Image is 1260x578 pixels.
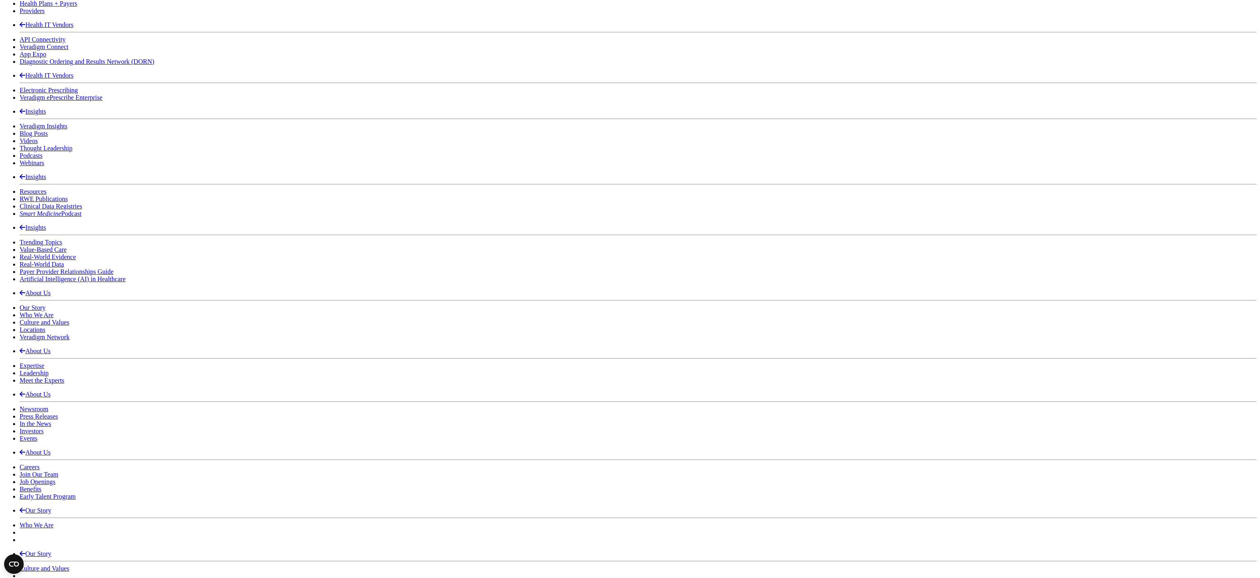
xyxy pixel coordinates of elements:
a: Culture and Values [20,319,69,326]
em: Smart Medicine [20,210,61,217]
iframe: Drift Chat Widget [1103,527,1250,568]
a: About Us [20,391,51,398]
a: Veradigm Network [20,334,69,341]
a: Our Story [20,550,51,557]
a: In the News [20,420,51,427]
a: Press Releases [20,413,58,420]
a: Culture and Values [20,565,69,572]
a: Leadership [20,370,49,376]
a: About Us [20,347,51,354]
a: Real-World Evidence [20,253,76,260]
a: Our Story [20,507,51,514]
a: Job Openings [20,478,56,485]
a: Insights [20,108,46,115]
a: Diagnostic Ordering and Results Network (DORN) [20,58,154,65]
a: Veradigm Connect [20,43,69,50]
a: Real-World Data [20,261,64,268]
a: Smart MedicinePodcast [20,210,82,217]
a: Blog Posts [20,130,48,137]
a: Veradigm ePrescribe Enterprise [20,94,103,101]
a: Clinical Data Registries [20,203,82,210]
a: About Us [20,289,51,296]
a: About Us [20,449,51,456]
a: RWE Publications [20,195,68,202]
a: Value-Based Care [20,246,67,253]
a: Health IT Vendors [20,21,74,28]
a: App Expo [20,51,46,58]
a: Early Talent Program [20,493,76,500]
a: Our Story [20,304,46,311]
a: Providers [20,7,45,14]
a: Newsroom [20,405,48,412]
a: Insights [20,173,46,180]
a: Veradigm Insights [20,123,67,130]
a: Podcasts [20,152,43,159]
a: Expertise [20,362,44,369]
a: Careers [20,464,40,470]
a: Trending Topics [20,239,62,246]
a: Locations [20,326,45,333]
a: Resources [20,188,47,195]
a: Join Our Team [20,471,58,478]
a: Videos [20,137,38,144]
a: API Connectivity [20,36,65,43]
a: Webinars [20,159,44,166]
a: Events [20,435,38,442]
a: Health IT Vendors [20,72,74,79]
a: Payer Provider Relationships Guide [20,268,114,275]
a: Who We Are [20,311,54,318]
a: Thought Leadership [20,145,72,152]
button: Open CMP widget [4,554,24,574]
a: Who We Are [20,522,54,529]
a: Investors [20,428,44,435]
a: Benefits [20,486,41,493]
a: Meet the Experts [20,377,64,384]
a: Insights [20,224,46,231]
a: Electronic Prescribing [20,87,78,94]
a: Artificial Intelligence (AI) in Healthcare [20,276,125,282]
